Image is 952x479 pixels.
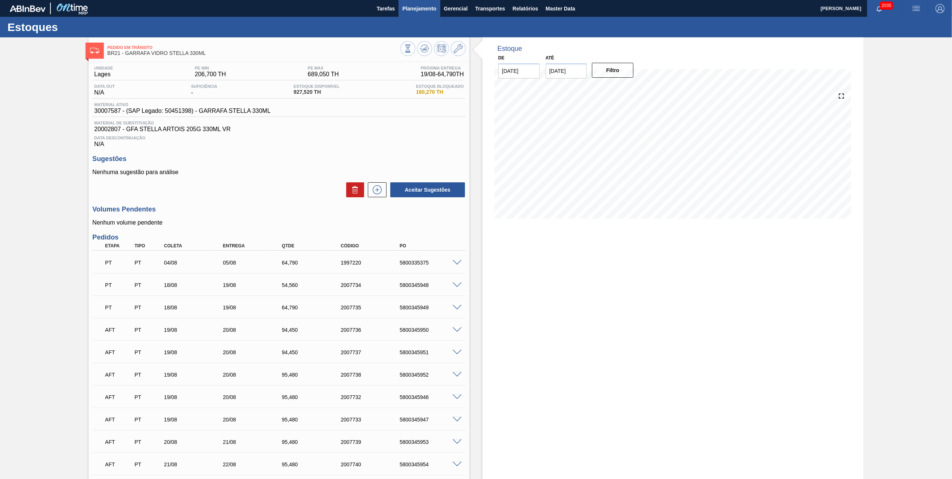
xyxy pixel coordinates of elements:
div: 95,480 [280,417,347,423]
div: Pedido de Transferência [133,417,164,423]
div: 19/08/2025 [162,327,229,333]
div: 64,790 [280,305,347,310]
div: Aguardando Fornecimento [103,434,135,450]
div: Aguardando Fornecimento [103,411,135,428]
p: AFT [105,372,133,378]
div: 19/08/2025 [162,349,229,355]
span: Material ativo [94,102,270,107]
div: 18/08/2025 [162,305,229,310]
span: Próxima Entrega [421,66,464,70]
h1: Estoques [7,23,140,31]
div: 2007734 [339,282,406,288]
div: Entrega [221,243,288,248]
div: 20/08/2025 [221,372,288,378]
h3: Volumes Pendentes [92,205,466,213]
h3: Sugestões [92,155,466,163]
div: 2007738 [339,372,406,378]
div: 2007736 [339,327,406,333]
div: 2007739 [339,439,406,445]
button: Programar Estoque [434,41,449,56]
div: 5800345947 [398,417,465,423]
div: 2007732 [339,394,406,400]
div: 5800345953 [398,439,465,445]
span: Suficiência [191,84,217,89]
span: 19/08 - 64,790 TH [421,71,464,78]
div: 19/08/2025 [221,305,288,310]
span: Gerencial [444,4,468,13]
p: PT [105,260,133,266]
p: PT [105,305,133,310]
div: Aguardando Fornecimento [103,344,135,361]
div: PO [398,243,465,248]
div: 20/08/2025 [221,417,288,423]
span: Estoque Bloqueado [416,84,464,89]
span: Planejamento [402,4,436,13]
div: Aguardando Fornecimento [103,389,135,405]
p: AFT [105,327,133,333]
div: Aceitar Sugestões [387,182,466,198]
div: 04/08/2025 [162,260,229,266]
div: 19/08/2025 [162,394,229,400]
div: - [189,84,219,96]
span: Master Data [546,4,575,13]
div: Aguardando Fornecimento [103,456,135,473]
p: Nenhum volume pendente [92,219,466,226]
span: 689,050 TH [308,71,339,78]
span: Tarefas [377,4,395,13]
div: Pedido de Transferência [133,372,164,378]
div: Excluir Sugestões [342,182,364,197]
div: 5800345950 [398,327,465,333]
div: 20/08/2025 [221,349,288,355]
span: 206,700 TH [195,71,226,78]
div: 2007733 [339,417,406,423]
span: Lages [94,71,113,78]
button: Notificações [867,3,891,14]
div: 20/08/2025 [221,394,288,400]
span: 30007587 - (SAP Legado: 50451398) - GARRAFA STELLA 330ML [94,108,270,114]
p: PT [105,282,133,288]
div: 21/08/2025 [162,461,229,467]
span: 20002807 - GFA STELLA ARTOIS 205G 330ML VR [94,126,464,133]
span: Pedido em Trânsito [107,45,400,50]
span: Transportes [475,4,505,13]
div: Pedido de Transferência [133,327,164,333]
div: 5800345949 [398,305,465,310]
div: 5800345951 [398,349,465,355]
label: Até [546,55,554,61]
span: Material de Substituição [94,121,464,125]
div: 20/08/2025 [162,439,229,445]
div: 1997220 [339,260,406,266]
h3: Pedidos [92,234,466,241]
img: userActions [912,4,921,13]
span: Estoque Disponível [294,84,339,89]
div: Pedido de Transferência [133,282,164,288]
div: Pedido em Trânsito [103,299,135,316]
div: 95,480 [280,439,347,445]
div: 19/08/2025 [162,417,229,423]
div: Qtde [280,243,347,248]
div: 5800345946 [398,394,465,400]
div: Pedido de Transferência [133,349,164,355]
div: Estoque [497,45,522,53]
div: 95,480 [280,461,347,467]
span: 160,270 TH [416,89,464,95]
button: Ir ao Master Data / Geral [451,41,466,56]
div: Código [339,243,406,248]
div: Pedido em Trânsito [103,254,135,271]
div: 64,790 [280,260,347,266]
div: Aguardando Fornecimento [103,322,135,338]
span: Relatórios [512,4,538,13]
div: Pedido de Transferência [133,305,164,310]
div: N/A [92,84,117,96]
button: Aceitar Sugestões [390,182,465,197]
p: Nenhuma sugestão para análise [92,169,466,176]
span: PE MIN [195,66,226,70]
div: 95,480 [280,372,347,378]
div: 2007740 [339,461,406,467]
div: Aguardando Fornecimento [103,367,135,383]
div: 20/08/2025 [221,327,288,333]
span: BR21 - GARRAFA VIDRO STELLA 330ML [107,50,400,56]
p: AFT [105,417,133,423]
div: 2007737 [339,349,406,355]
div: 94,450 [280,349,347,355]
